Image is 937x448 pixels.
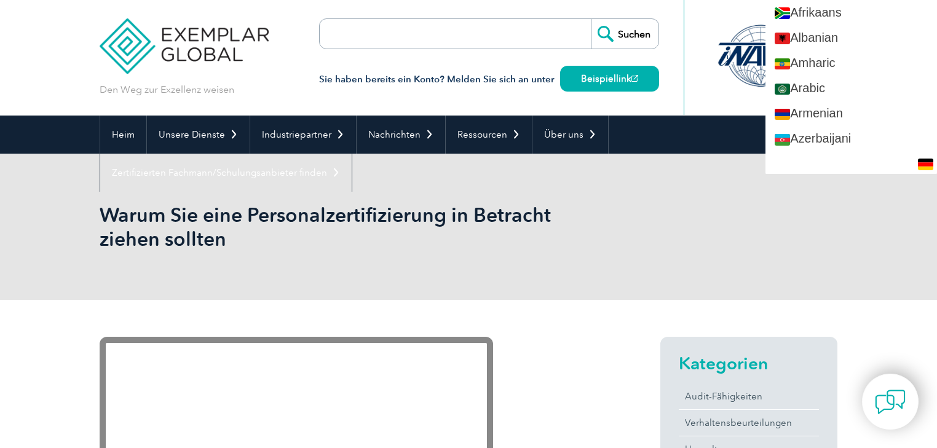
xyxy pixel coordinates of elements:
font: Zertifizierten Fachmann/Schulungsanbieter finden [112,167,327,178]
font: Sie haben bereits ein Konto? Melden Sie sich an unter [319,74,554,85]
img: am [775,58,790,70]
a: Verhaltensbeurteilungen [679,410,819,436]
a: Albanian [765,25,937,50]
font: Industriepartner [262,129,331,140]
font: Heim [112,129,135,140]
a: Unsere Dienste [147,116,250,154]
a: Ressourcen [446,116,532,154]
a: Azerbaijani [765,126,937,151]
img: de [918,159,933,170]
font: Kategorien [679,353,768,374]
font: Audit-Fähigkeiten [685,391,762,402]
a: Zertifizierten Fachmann/Schulungsanbieter finden [100,154,352,192]
a: Nachrichten [357,116,445,154]
img: contact-chat.png [875,387,906,417]
a: Armenian [765,101,937,126]
img: af [775,7,790,19]
a: Basque [765,152,937,177]
a: Über uns [532,116,608,154]
img: ar [775,84,790,95]
img: az [775,134,790,146]
input: Suchen [591,19,658,49]
font: Verhaltensbeurteilungen [685,417,792,428]
a: Amharic [765,50,937,76]
img: sq [775,33,790,44]
a: Beispiellink [560,66,659,92]
font: Warum Sie eine Personalzertifizierung in Betracht ziehen sollten [100,203,551,251]
img: hy [775,109,790,120]
font: Ressourcen [457,129,507,140]
a: Arabic [765,76,937,101]
font: Den Weg zur Exzellenz weisen [100,84,234,95]
img: open_square.png [631,75,638,82]
font: Über uns [544,129,583,140]
a: Industriepartner [250,116,356,154]
a: Heim [100,116,146,154]
font: Beispiellink [581,73,631,84]
font: Unsere Dienste [159,129,225,140]
a: Audit-Fähigkeiten [679,383,819,409]
font: Nachrichten [368,129,421,140]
